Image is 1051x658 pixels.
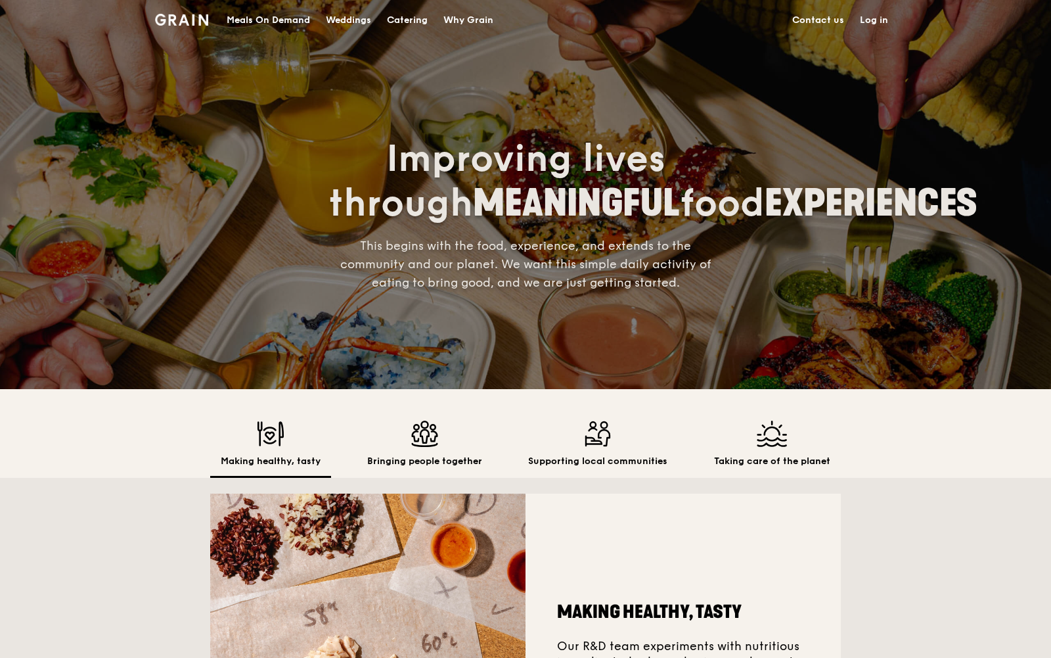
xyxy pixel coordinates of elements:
img: Supporting local communities [528,421,667,447]
h2: Making healthy, tasty [557,600,809,624]
a: Log in [852,1,896,40]
img: Making healthy, tasty [221,421,321,447]
span: MEANINGFUL [473,181,680,225]
div: Weddings [326,1,371,40]
a: Why Grain [436,1,501,40]
img: Taking care of the planet [714,421,830,447]
h2: Taking care of the planet [714,455,830,468]
a: Catering [379,1,436,40]
h2: Supporting local communities [528,455,667,468]
div: Catering [387,1,428,40]
div: Meals On Demand [227,1,310,40]
img: Grain [155,14,208,26]
span: This begins with the food, experience, and extends to the community and our planet. We want this ... [340,239,711,290]
h2: Making healthy, tasty [221,455,321,468]
a: Weddings [318,1,379,40]
div: Why Grain [443,1,493,40]
img: Bringing people together [367,421,482,447]
a: Contact us [784,1,852,40]
span: Improving lives through food [328,137,977,226]
span: EXPERIENCES [765,181,977,225]
h2: Bringing people together [367,455,482,468]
